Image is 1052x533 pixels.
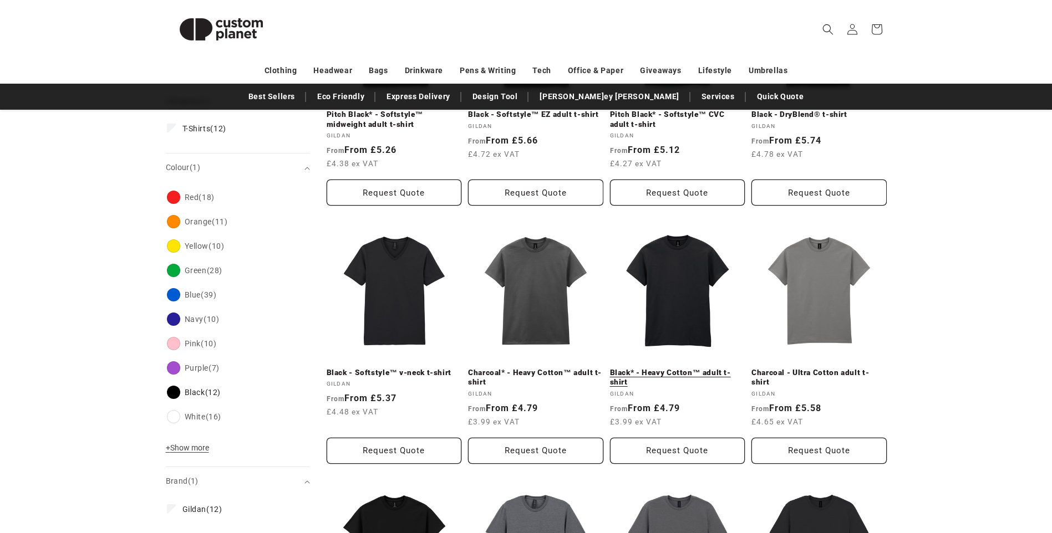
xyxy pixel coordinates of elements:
button: Request Quote [610,180,745,206]
a: Charcoal - Ultra Cotton adult t-shirt [751,368,887,387]
a: Clothing [265,61,297,80]
a: Office & Paper [568,61,623,80]
span: Gildan [182,505,207,514]
span: (12) [182,124,226,134]
span: (12) [182,504,222,514]
span: (1) [188,476,199,485]
a: Umbrellas [749,61,787,80]
a: Black* - Heavy Cotton™ adult t-shirt [610,368,745,387]
button: Request Quote [610,438,745,464]
a: Headwear [313,61,352,80]
span: Show more [166,443,209,452]
a: Drinkware [405,61,443,80]
button: Request Quote [751,180,887,206]
a: Charcoal* - Heavy Cotton™ adult t-shirt [468,368,603,387]
span: + [166,443,170,452]
a: Design Tool [467,87,524,106]
span: Brand [166,476,199,485]
button: Request Quote [327,438,462,464]
button: Show more [166,443,212,458]
button: Request Quote [751,438,887,464]
iframe: Chat Widget [867,413,1052,533]
a: Pitch Black* - Softstyle™ midweight adult t-shirt [327,110,462,129]
button: Request Quote [468,180,603,206]
a: [PERSON_NAME]ey [PERSON_NAME] [534,87,684,106]
button: Request Quote [468,438,603,464]
a: Eco Friendly [312,87,370,106]
a: Black - Softstyle™ EZ adult t-shirt [468,110,603,120]
a: Quick Quote [751,87,810,106]
span: T-Shirts [182,124,211,133]
summary: Colour (1 selected) [166,153,310,182]
a: Express Delivery [381,87,456,106]
a: Lifestyle [698,61,732,80]
a: Services [696,87,740,106]
a: Giveaways [640,61,681,80]
a: Bags [369,61,388,80]
summary: Search [816,17,840,42]
img: Custom Planet [166,4,277,54]
span: (1) [190,163,200,172]
summary: Brand (1 selected) [166,467,310,495]
a: Tech [532,61,551,80]
a: Black - DryBlend® t-shirt [751,110,887,120]
a: Pitch Black* - Softstyle™ CVC adult t-shirt [610,110,745,129]
button: Request Quote [327,180,462,206]
a: Pens & Writing [460,61,516,80]
a: Best Sellers [243,87,301,106]
a: Black - Softstyle™ v-neck t-shirt [327,368,462,378]
span: Colour [166,163,201,172]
